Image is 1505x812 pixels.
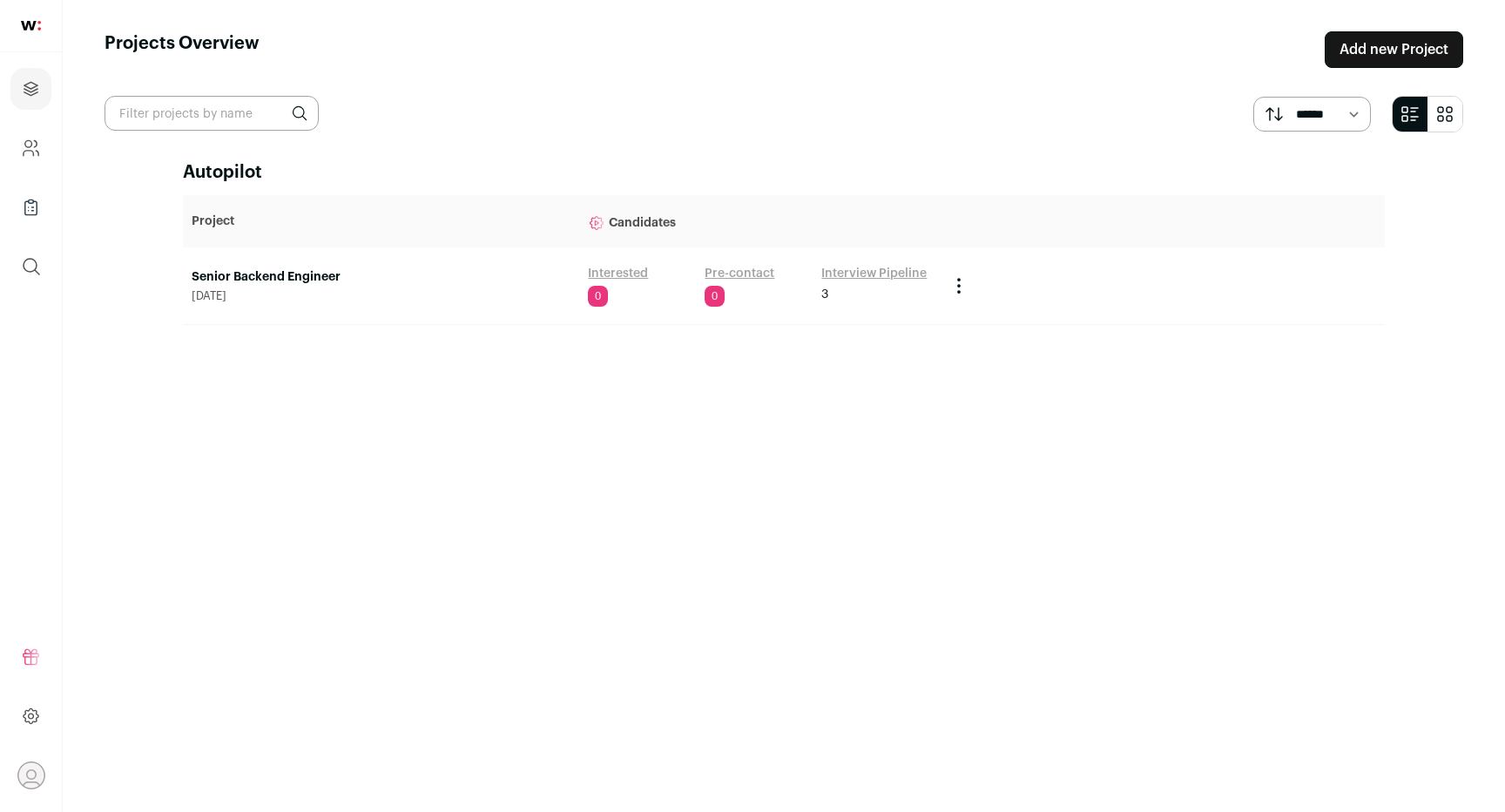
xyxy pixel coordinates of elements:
[10,68,51,110] a: Projects
[705,265,774,282] a: Pre-contact
[705,286,725,307] span: 0
[21,21,41,30] img: wellfound-shorthand-0d5821cbd27db2630d0214b213865d53afaa358527fdda9d0ea32b1df1b89c2c.svg
[105,96,319,131] input: Filter projects by name
[1325,31,1463,68] a: Add new Project
[183,160,1385,185] h2: Autopilot
[10,127,51,169] a: Company and ATS Settings
[948,275,969,296] button: Project Actions
[821,286,828,303] span: 3
[588,204,931,239] p: Candidates
[588,265,648,282] a: Interested
[17,761,45,789] button: Open dropdown
[821,265,927,282] a: Interview Pipeline
[10,186,51,228] a: Company Lists
[105,31,260,68] h1: Projects Overview
[192,268,570,286] a: Senior Backend Engineer
[588,286,608,307] span: 0
[192,289,570,303] span: [DATE]
[192,213,570,230] p: Project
